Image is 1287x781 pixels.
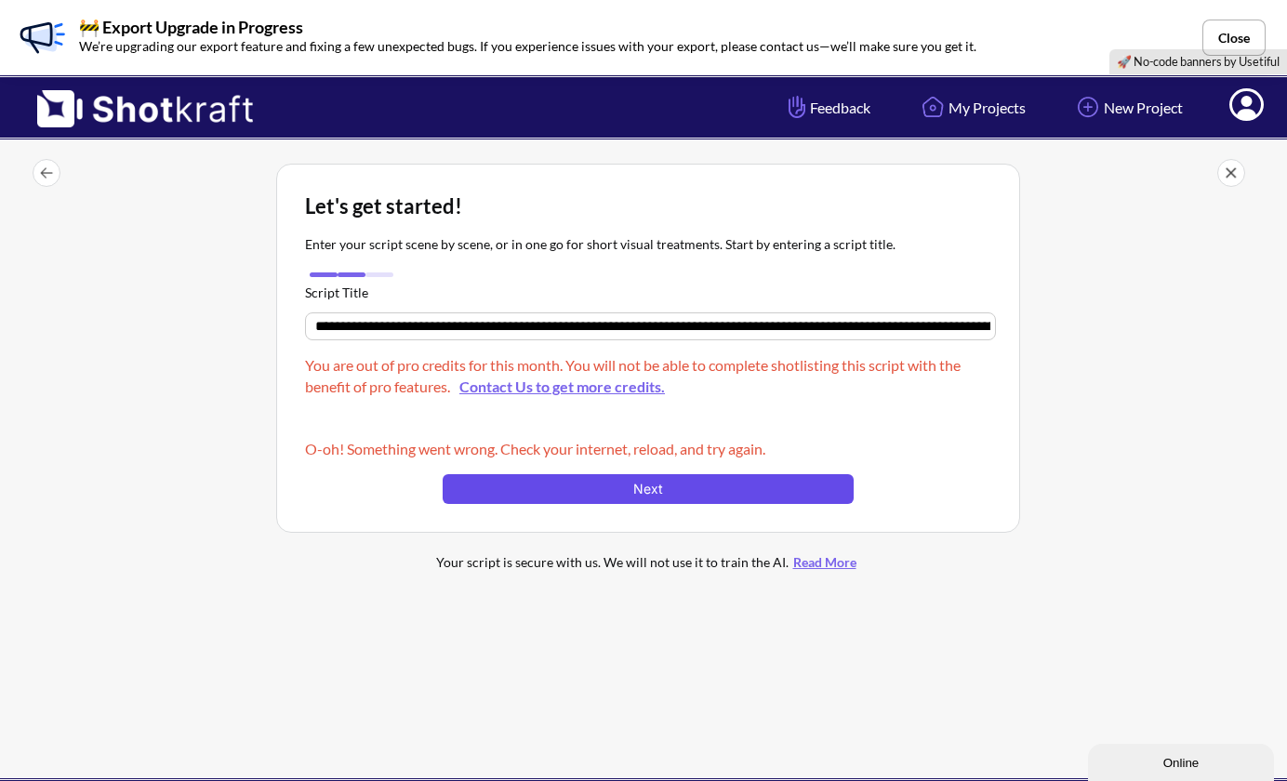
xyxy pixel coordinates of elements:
[305,438,765,459] p: O-oh! Something went wrong. Check your internet, reload, and try again.
[1217,159,1245,187] img: Close Icon
[1202,20,1266,56] button: Close
[305,192,991,220] div: Let's get started!
[14,9,70,65] img: Banner
[1088,740,1278,781] iframe: chat widget
[305,282,991,303] span: Script Title
[33,159,60,187] img: LeftArrow Icon
[1117,54,1280,69] a: 🚀 No-code banners by Usetiful
[79,19,976,35] p: 🚧 Export Upgrade in Progress
[351,551,946,573] div: Your script is secure with us. We will not use it to train the AI.
[784,97,870,118] span: Feedback
[305,233,896,255] p: Enter your script scene by scene, or in one go for short visual treatments. Start by entering a s...
[789,554,861,570] a: Read More
[1058,83,1197,132] a: New Project
[1072,91,1104,123] img: Add Icon
[305,354,991,397] p: You are out of pro credits for this month. You will not be able to complete shotlisting this scri...
[917,91,949,123] img: Home Icon
[443,474,854,504] button: Next
[903,83,1040,132] a: My Projects
[450,377,674,395] a: Contact Us to get more credits.
[79,35,976,57] p: We’re upgrading our export feature and fixing a few unexpected bugs. If you experience issues wit...
[784,91,810,123] img: Hand Icon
